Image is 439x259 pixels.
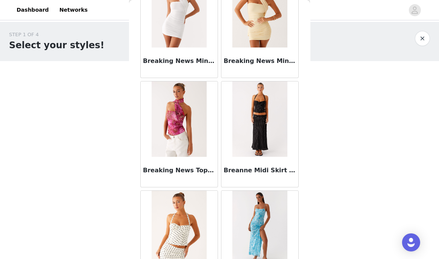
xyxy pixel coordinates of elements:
[55,2,92,18] a: Networks
[402,233,420,251] div: Open Intercom Messenger
[152,81,206,157] img: Breaking News Top - Lavender Lagoon
[9,31,104,38] div: STEP 1 OF 4
[224,166,296,175] h3: Breanne Midi Skirt - Black Polka Dot
[12,2,53,18] a: Dashboard
[143,166,215,175] h3: Breaking News Top - [GEOGRAPHIC_DATA]
[224,57,296,66] h3: Breaking News Mini Dress - Yellow
[9,38,104,52] h1: Select your styles!
[143,57,215,66] h3: Breaking News Mini Dress - White
[411,4,418,16] div: avatar
[232,81,287,157] img: Breanne Midi Skirt - Black Polka Dot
